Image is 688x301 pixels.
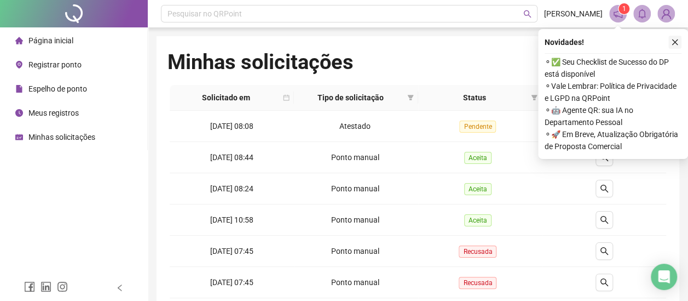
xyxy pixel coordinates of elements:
span: search [600,247,609,255]
span: Novidades ! [545,36,584,48]
span: filter [407,94,414,101]
span: Minhas solicitações [28,133,95,141]
span: Status [423,92,527,104]
span: [DATE] 08:08 [210,122,253,130]
img: 90663 [658,5,674,22]
div: Open Intercom Messenger [651,264,677,290]
span: Tipo de solicitação [298,92,403,104]
span: close [671,38,679,46]
span: clock-circle [15,109,23,117]
span: calendar [281,89,292,106]
span: filter [531,94,537,101]
span: Espelho de ponto [28,84,87,93]
span: Ponto manual [331,153,379,162]
span: left [116,284,124,292]
span: Meus registros [28,109,79,117]
span: [DATE] 10:58 [210,215,253,224]
span: linkedin [41,281,51,292]
span: Ponto manual [331,184,379,193]
span: Solicitado em [174,92,279,104]
span: search [600,278,609,287]
span: Aceita [464,183,492,195]
span: calendar [283,94,290,101]
span: Ponto manual [331,278,379,287]
span: [DATE] 08:44 [210,153,253,162]
span: [PERSON_NAME] [544,8,603,20]
span: filter [529,89,540,106]
span: search [523,10,531,18]
span: file [15,85,23,93]
span: schedule [15,133,23,141]
span: Registrar ponto [28,60,82,69]
span: Ponto manual [331,215,379,224]
span: search [600,184,609,193]
span: ⚬ 🚀 Em Breve, Atualização Obrigatória de Proposta Comercial [545,128,681,152]
span: search [600,215,609,224]
sup: 1 [618,3,629,14]
span: environment [15,61,23,69]
span: [DATE] 07:45 [210,247,253,255]
span: Página inicial [28,36,73,45]
span: Atestado [339,122,371,130]
span: notification [613,9,623,19]
span: filter [405,89,416,106]
span: bell [637,9,647,19]
span: Ponto manual [331,247,379,255]
span: [DATE] 07:45 [210,278,253,287]
span: home [15,37,23,44]
span: instagram [57,281,68,292]
span: 1 [622,5,626,13]
span: ⚬ 🤖 Agente QR: sua IA no Departamento Pessoal [545,104,681,128]
h1: Minhas solicitações [167,49,354,75]
span: Recusada [459,246,496,258]
span: [DATE] 08:24 [210,184,253,193]
span: Pendente [459,121,496,133]
span: ⚬ ✅ Seu Checklist de Sucesso do DP está disponível [545,56,681,80]
span: facebook [24,281,35,292]
span: Aceita [464,152,492,164]
span: ⚬ Vale Lembrar: Política de Privacidade e LGPD na QRPoint [545,80,681,104]
span: Recusada [459,277,496,289]
span: Aceita [464,214,492,226]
